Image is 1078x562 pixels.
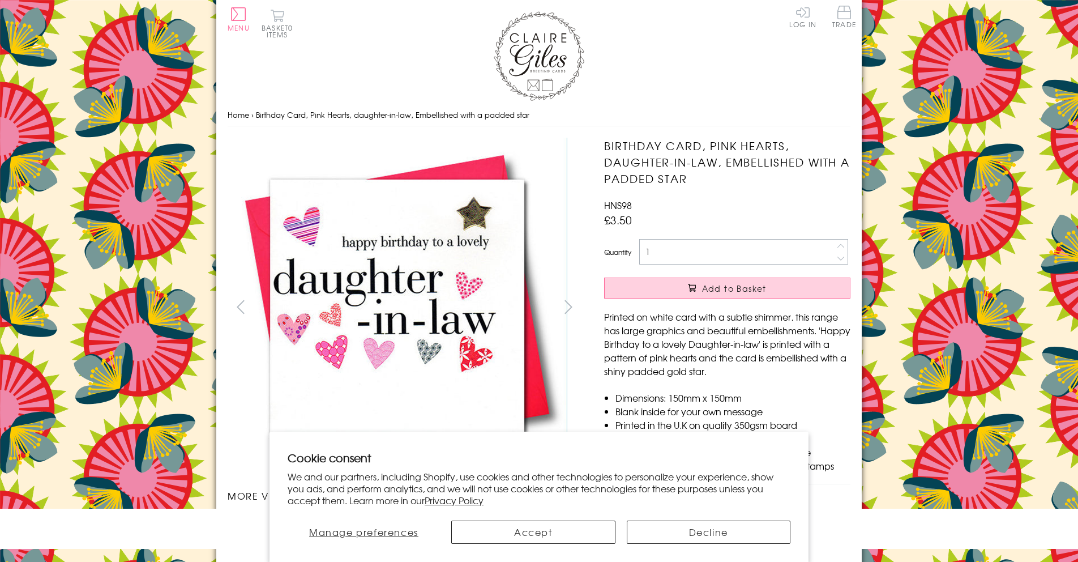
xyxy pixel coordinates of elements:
[604,247,631,257] label: Quantity
[604,198,632,212] span: HNS98
[615,418,850,432] li: Printed in the U.K on quality 350gsm board
[604,212,632,228] span: £3.50
[309,525,418,539] span: Manage preferences
[604,310,850,378] p: Printed on white card with a subtle shimmer, this range has large graphics and beautiful embellis...
[262,9,293,38] button: Basket0 items
[251,109,254,120] span: ›
[494,11,584,101] img: Claire Giles Greetings Cards
[288,521,440,544] button: Manage preferences
[581,138,921,478] img: Birthday Card, Pink Hearts, daughter-in-law, Embellished with a padded star
[556,294,581,320] button: next
[604,138,850,186] h1: Birthday Card, Pink Hearts, daughter-in-law, Embellished with a padded star
[832,6,856,30] a: Trade
[256,109,529,120] span: Birthday Card, Pink Hearts, daughter-in-law, Embellished with a padded star
[228,23,250,33] span: Menu
[228,7,250,31] button: Menu
[228,489,581,503] h3: More views
[267,23,293,40] span: 0 items
[627,521,791,544] button: Decline
[228,138,567,477] img: Birthday Card, Pink Hearts, daughter-in-law, Embellished with a padded star
[228,294,253,320] button: prev
[702,283,767,294] span: Add to Basket
[615,391,850,405] li: Dimensions: 150mm x 150mm
[288,450,790,466] h2: Cookie consent
[228,104,850,127] nav: breadcrumbs
[789,6,816,28] a: Log In
[451,521,615,544] button: Accept
[604,278,850,299] button: Add to Basket
[615,405,850,418] li: Blank inside for your own message
[288,471,790,506] p: We and our partners, including Shopify, use cookies and other technologies to personalize your ex...
[228,109,249,120] a: Home
[832,6,856,28] span: Trade
[425,493,484,507] a: Privacy Policy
